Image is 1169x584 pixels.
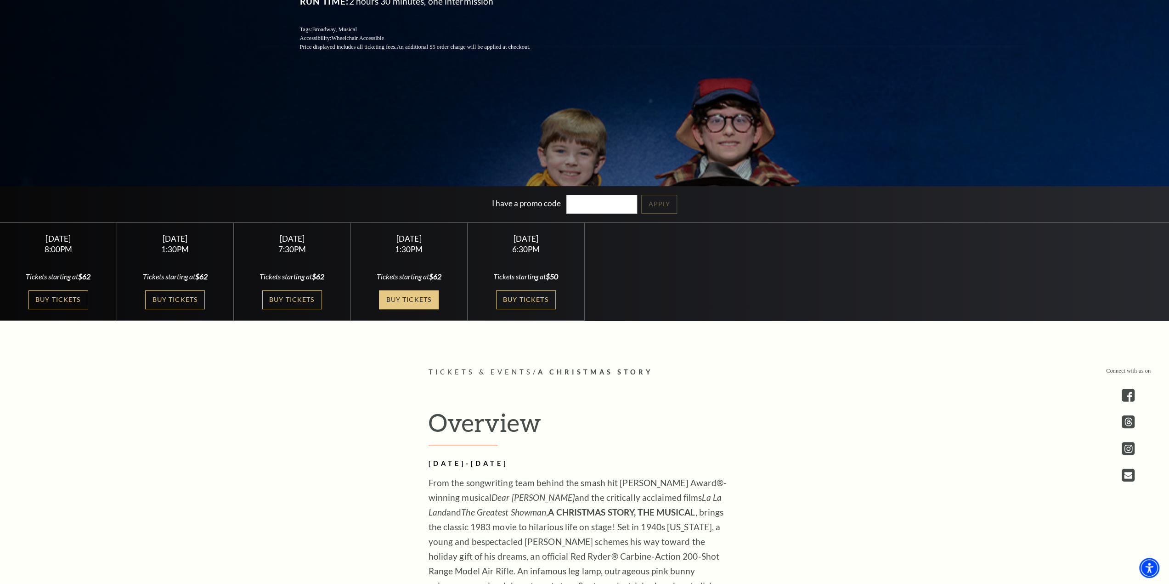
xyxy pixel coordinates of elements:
div: 1:30PM [361,245,456,253]
a: facebook - open in a new tab [1122,389,1135,402]
p: Price displayed includes all ticketing fees. [300,43,553,51]
div: [DATE] [245,234,339,244]
label: I have a promo code [492,198,561,208]
h2: Overview [429,408,741,445]
a: Buy Tickets [262,290,322,309]
div: [DATE] [361,234,456,244]
span: $62 [78,272,90,281]
em: The Greatest Showman [461,507,546,517]
span: An additional $5 order charge will be applied at checkout. [396,44,530,50]
div: 8:00PM [11,245,106,253]
div: [DATE] [128,234,222,244]
h2: [DATE]-[DATE] [429,458,727,470]
p: Tags: [300,25,553,34]
div: Tickets starting at [128,272,222,282]
a: instagram - open in a new tab [1122,442,1135,455]
div: 1:30PM [128,245,222,253]
div: [DATE] [479,234,573,244]
a: threads.com - open in a new tab [1122,415,1135,428]
div: Tickets starting at [361,272,456,282]
span: Tickets & Events [429,368,533,376]
a: Open this option - open in a new tab [1122,469,1135,482]
a: Buy Tickets [496,290,556,309]
a: Buy Tickets [145,290,205,309]
div: Tickets starting at [11,272,106,282]
p: Connect with us on [1106,367,1151,375]
span: $62 [195,272,208,281]
span: $62 [429,272,441,281]
span: $62 [312,272,324,281]
p: Accessibility: [300,34,553,43]
div: 6:30PM [479,245,573,253]
div: Tickets starting at [479,272,573,282]
div: Accessibility Menu [1139,558,1159,578]
a: Buy Tickets [28,290,88,309]
span: Wheelchair Accessible [331,35,384,41]
span: $50 [546,272,558,281]
div: [DATE] [11,234,106,244]
strong: A CHRISTMAS STORY, THE MUSICAL [548,507,695,517]
div: 7:30PM [245,245,339,253]
p: / [429,367,741,378]
div: Tickets starting at [245,272,339,282]
span: Broadway, Musical [312,26,356,33]
a: Buy Tickets [379,290,439,309]
span: A Christmas Story [537,368,653,376]
em: Dear [PERSON_NAME] [491,492,575,503]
